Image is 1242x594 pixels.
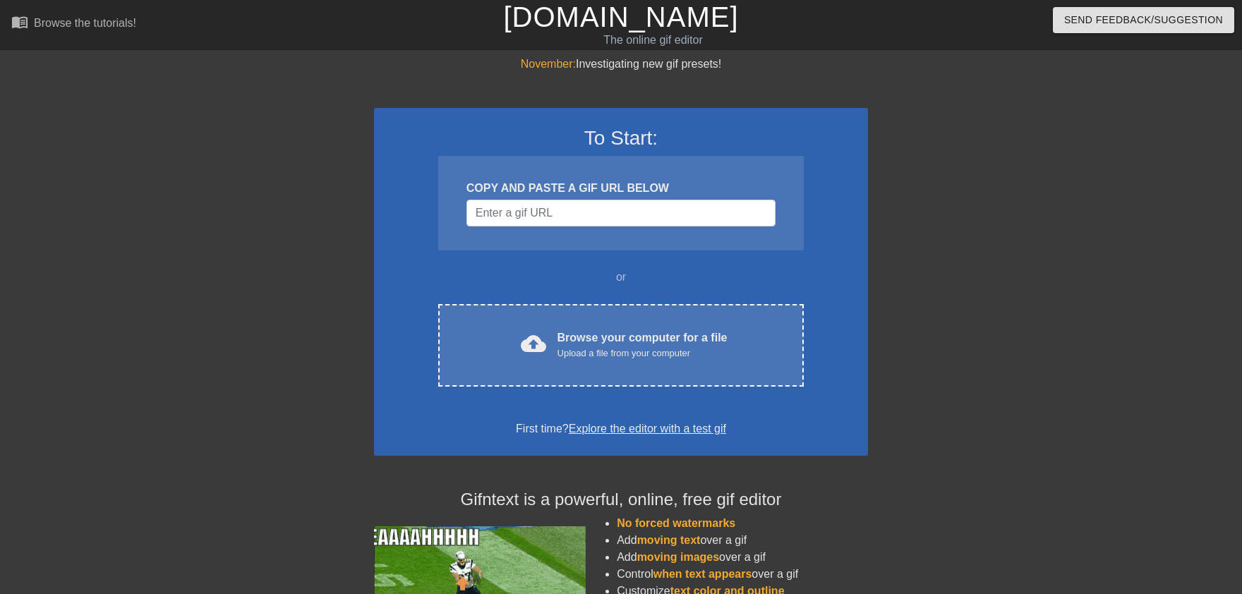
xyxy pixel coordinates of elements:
[1053,7,1234,33] button: Send Feedback/Suggestion
[617,549,868,566] li: Add over a gif
[521,331,546,356] span: cloud_upload
[557,346,728,360] div: Upload a file from your computer
[11,13,28,30] span: menu_book
[411,269,831,286] div: or
[637,534,701,546] span: moving text
[503,1,738,32] a: [DOMAIN_NAME]
[11,13,136,35] a: Browse the tutorials!
[466,200,776,226] input: Username
[392,126,850,150] h3: To Start:
[34,17,136,29] div: Browse the tutorials!
[569,423,726,435] a: Explore the editor with a test gif
[557,329,728,360] div: Browse your computer for a file
[617,532,868,549] li: Add over a gif
[617,517,735,529] span: No forced watermarks
[653,568,752,580] span: when text appears
[421,32,886,49] div: The online gif editor
[374,56,868,73] div: Investigating new gif presets!
[637,551,719,563] span: moving images
[1064,11,1223,29] span: Send Feedback/Suggestion
[617,566,868,583] li: Control over a gif
[521,58,576,70] span: November:
[466,180,776,197] div: COPY AND PASTE A GIF URL BELOW
[392,420,850,437] div: First time?
[374,490,868,510] h4: Gifntext is a powerful, online, free gif editor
